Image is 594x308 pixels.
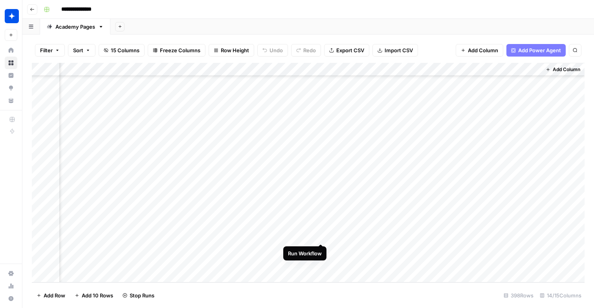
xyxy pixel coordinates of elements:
[40,46,53,54] span: Filter
[500,289,537,302] div: 398 Rows
[5,267,17,280] a: Settings
[40,19,110,35] a: Academy Pages
[257,44,288,57] button: Undo
[553,66,580,73] span: Add Column
[70,289,118,302] button: Add 10 Rows
[5,292,17,305] button: Help + Support
[99,44,145,57] button: 15 Columns
[130,291,154,299] span: Stop Runs
[209,44,254,57] button: Row Height
[5,9,19,23] img: Wiz Logo
[269,46,283,54] span: Undo
[44,291,65,299] span: Add Row
[5,6,17,26] button: Workspace: Wiz
[5,44,17,57] a: Home
[543,64,583,75] button: Add Column
[303,46,316,54] span: Redo
[518,46,561,54] span: Add Power Agent
[55,23,95,31] div: Academy Pages
[456,44,503,57] button: Add Column
[288,249,322,257] div: Run Workflow
[82,291,113,299] span: Add 10 Rows
[506,44,566,57] button: Add Power Agent
[73,46,83,54] span: Sort
[148,44,205,57] button: Freeze Columns
[291,44,321,57] button: Redo
[221,46,249,54] span: Row Height
[35,44,65,57] button: Filter
[372,44,418,57] button: Import CSV
[111,46,139,54] span: 15 Columns
[5,94,17,107] a: Your Data
[5,280,17,292] a: Usage
[5,82,17,94] a: Opportunities
[324,44,369,57] button: Export CSV
[336,46,364,54] span: Export CSV
[5,57,17,69] a: Browse
[5,69,17,82] a: Insights
[68,44,95,57] button: Sort
[160,46,200,54] span: Freeze Columns
[385,46,413,54] span: Import CSV
[32,289,70,302] button: Add Row
[468,46,498,54] span: Add Column
[118,289,159,302] button: Stop Runs
[537,289,585,302] div: 14/15 Columns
